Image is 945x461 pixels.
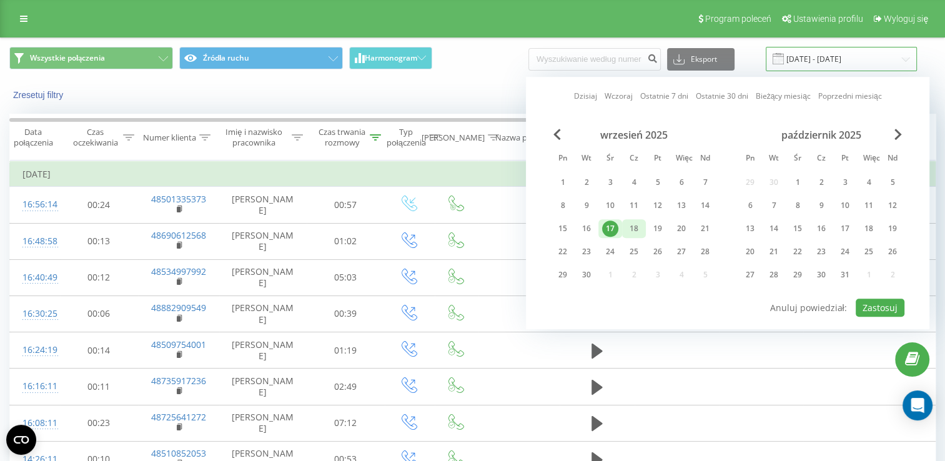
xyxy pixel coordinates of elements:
div: ndz 12 paź 2025 [881,196,904,215]
div: 17 [602,221,618,237]
font: 16:56:14 [22,198,57,210]
div: 4 [626,174,642,191]
div: 29 [789,267,806,283]
div: 6 [673,174,690,191]
div: czw 30 paź 2025 [809,265,833,284]
div: pon 20 paź 2025 [738,242,762,261]
div: pon 6 paź 2025 [738,196,762,215]
abbr: poniedziałek [741,150,759,169]
div: WT 28 paź 2025 [762,265,786,284]
abbr: niedziela [883,150,902,169]
div: 16 [813,221,829,237]
div: sob 18 paź 2025 [857,219,881,238]
div: Nazwa puli [495,132,536,143]
div: 17 [837,221,853,237]
font: 16:48:58 [22,235,57,247]
div: 25 [626,244,642,260]
a: 48534997992 [151,265,206,277]
div: ndz 19 paź 2025 [881,219,904,238]
div: 1 [555,174,571,191]
div: 26 [650,244,666,260]
div: 10 [602,197,618,214]
div: CZW 18 WRZ 2025 [622,219,646,238]
font: 16:30:25 [22,307,57,319]
div: pkt 12 WRZ 2025 [646,196,670,215]
div: CZW 4 WRZ 2025 [622,173,646,192]
div: 14 [697,197,713,214]
div: 8 [555,197,571,214]
a: Ostatnie 30 dni [695,91,748,102]
div: 13 [742,221,758,237]
div: 11 [626,197,642,214]
span: Poprzedni miesiąc [553,129,561,140]
div: NDZ 21 WRZ 2025 [693,219,717,238]
div: Czas oczekiwania [71,127,120,148]
a: Poprzedni miesiąc [818,91,882,102]
div: 30 [578,267,595,283]
div: 12 [650,197,666,214]
div: 22 [555,244,571,260]
div: śr 17 WRZ 2025 [598,219,622,238]
div: 9 [813,197,829,214]
div: 1 [789,174,806,191]
span: Wyloguj się [884,14,928,24]
td: 00:39 [307,295,385,332]
div: 21 [697,221,713,237]
span: Następny miesiąc [894,129,902,140]
div: WT 7 paź 2025 [762,196,786,215]
div: pkt 5 WRZ 2025 [646,173,670,192]
div: 13 [673,197,690,214]
div: pon 22 WRZ 2025 [551,242,575,261]
td: 00:23 [60,405,138,441]
div: PT 10 paź 2025 [833,196,857,215]
button: Wszystkie połączenia [9,47,173,69]
a: 48501335373 [151,193,206,205]
a: Ostatnie 7 dni [640,91,688,102]
abbr: piątek [836,150,854,169]
div: NDZ 28 WRZ 2025 [693,242,717,261]
div: 21 [766,244,782,260]
span: Ustawienia profilu [793,14,863,24]
div: 27 [742,267,758,283]
div: śr 3 WRZ 2025 [598,173,622,192]
font: 16:16:11 [22,380,57,392]
div: WT 14 paź 2025 [762,219,786,238]
div: 18 [861,221,877,237]
abbr: wtorek [577,150,596,169]
div: sob 25 paź 2025 [857,242,881,261]
div: 11 [861,197,877,214]
abbr: środa [788,150,807,169]
div: Data połączenia [10,127,56,148]
div: 20 [673,221,690,237]
button: Źródła ruchu [179,47,343,69]
div: 28 [697,244,713,260]
button: Anuluj powiedział: [763,299,853,317]
div: sob 11 paź 2025 [857,196,881,215]
div: 7 [697,174,713,191]
div: wrzesień 2025 [551,129,717,141]
div: WT 2 WRZ 2025 [575,173,598,192]
div: 5 [650,174,666,191]
div: WT 16 WRZ 2025 [575,219,598,238]
div: 24 [837,244,853,260]
div: WT 30 WRZ 2025 [575,265,598,284]
div: sob 4 paź 2025 [857,173,881,192]
div: 3 [837,174,853,191]
div: SOB 6 WRZ 2025 [670,173,693,192]
a: 48735917236 [151,375,206,387]
font: 16:08:11 [22,417,57,429]
div: śr 8 paź 2025 [786,196,809,215]
button: Harmonogram [349,47,432,69]
td: [PERSON_NAME] [219,259,307,295]
div: CZW 11 WRZ 2025 [622,196,646,215]
div: pon 29 WRZ 2025 [551,265,575,284]
div: PT 26 WRZ 2025 [646,242,670,261]
div: październik 2025 [738,129,904,141]
a: 48690612568 [151,229,206,241]
div: 3 [602,174,618,191]
a: Wczoraj [604,91,632,102]
td: [PERSON_NAME] [219,405,307,441]
div: Czas trwania rozmowy [317,127,367,148]
div: śr 29 paź 2025 [786,265,809,284]
div: 2 [813,174,829,191]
